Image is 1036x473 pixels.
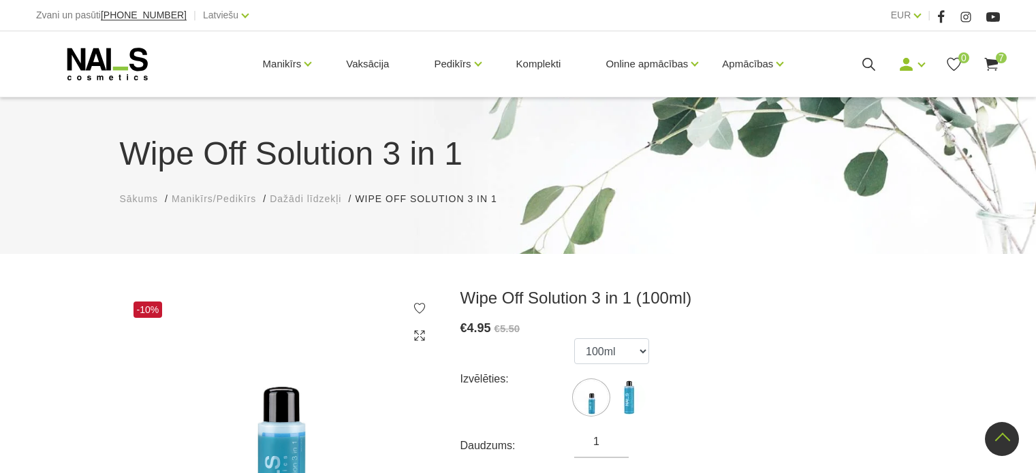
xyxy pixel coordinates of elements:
a: 7 [983,56,1000,73]
a: Manikīrs [263,37,302,91]
span: Sākums [120,193,159,204]
a: EUR [891,7,911,23]
a: Online apmācības [606,37,688,91]
span: 0 [958,52,969,63]
a: Manikīrs/Pedikīrs [172,192,256,206]
a: Apmācības [722,37,773,91]
span: Manikīrs/Pedikīrs [172,193,256,204]
a: [PHONE_NUMBER] [101,10,187,20]
span: 4.95 [467,321,491,335]
div: Daudzums: [460,435,575,457]
h3: Wipe Off Solution 3 in 1 (100ml) [460,288,917,308]
a: Dažādi līdzekļi [270,192,341,206]
img: ... [612,380,646,414]
h1: Wipe Off Solution 3 in 1 [120,129,917,178]
a: 0 [945,56,962,73]
span: | [193,7,196,24]
span: | [928,7,930,24]
a: Pedikīrs [434,37,471,91]
a: Vaksācija [335,31,400,97]
a: Latviešu [203,7,238,23]
div: Izvēlēties: [460,368,575,390]
img: ... [574,380,608,414]
span: 7 [996,52,1007,63]
div: Zvani un pasūti [36,7,187,24]
span: € [460,321,467,335]
span: Dažādi līdzekļi [270,193,341,204]
a: Sākums [120,192,159,206]
span: -10% [134,301,163,318]
li: Wipe Off Solution 3 in 1 [355,192,510,206]
a: Komplekti [505,31,572,97]
s: €5.50 [495,323,520,334]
